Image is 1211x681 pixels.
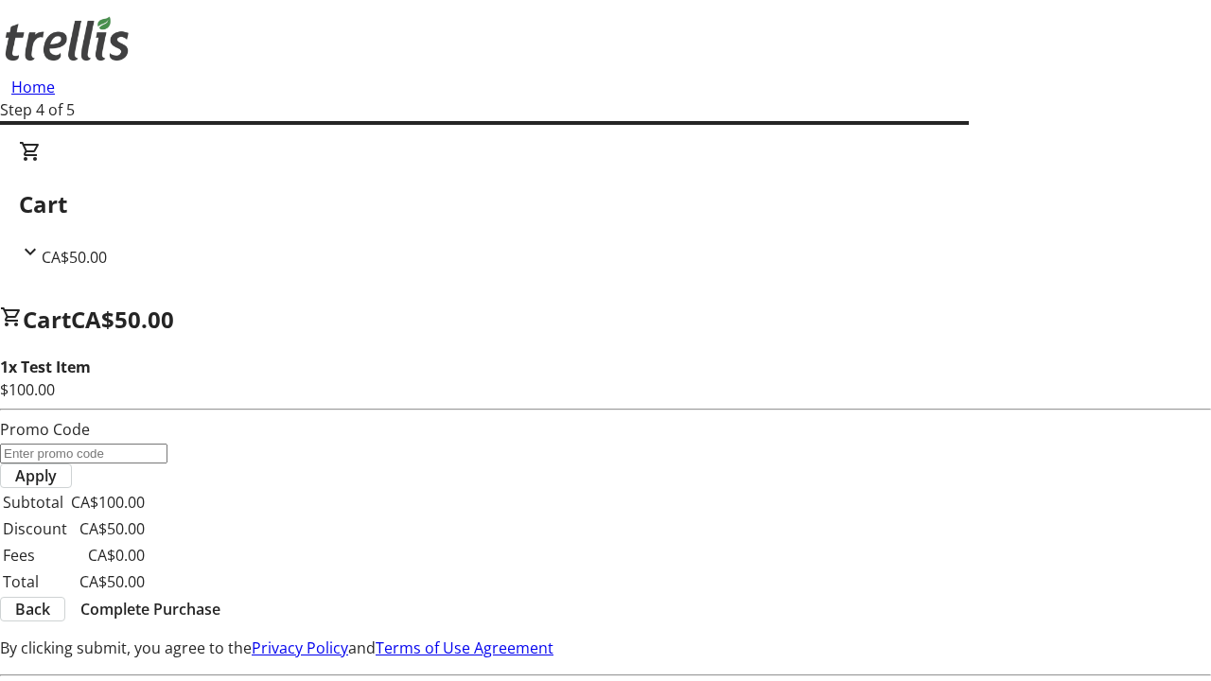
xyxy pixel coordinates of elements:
[376,637,553,658] a: Terms of Use Agreement
[71,304,174,335] span: CA$50.00
[42,247,107,268] span: CA$50.00
[19,140,1192,269] div: CartCA$50.00
[70,490,146,515] td: CA$100.00
[80,598,220,620] span: Complete Purchase
[65,598,236,620] button: Complete Purchase
[15,598,50,620] span: Back
[252,637,348,658] a: Privacy Policy
[15,464,57,487] span: Apply
[2,490,68,515] td: Subtotal
[70,569,146,594] td: CA$50.00
[70,516,146,541] td: CA$50.00
[23,304,71,335] span: Cart
[2,516,68,541] td: Discount
[2,543,68,567] td: Fees
[19,187,1192,221] h2: Cart
[2,569,68,594] td: Total
[70,543,146,567] td: CA$0.00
